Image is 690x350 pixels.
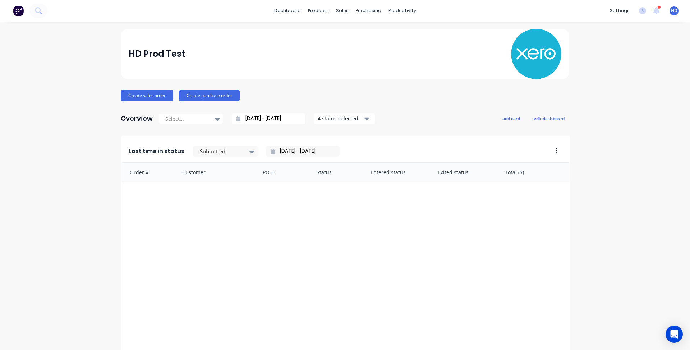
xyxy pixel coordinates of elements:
div: PO # [256,163,309,182]
div: Overview [121,111,153,126]
input: Filter by date [275,146,337,157]
button: add card [498,114,525,123]
button: Create sales order [121,90,173,101]
div: settings [606,5,633,16]
span: Last time in status [129,147,184,156]
span: HD [671,8,677,14]
div: Order # [121,163,175,182]
img: Factory [13,5,24,16]
a: dashboard [271,5,304,16]
div: Customer [175,163,256,182]
div: HD Prod Test [129,47,185,61]
div: Total ($) [498,163,570,182]
div: Entered status [363,163,431,182]
div: productivity [385,5,420,16]
div: Status [309,163,363,182]
div: products [304,5,332,16]
div: 4 status selected [318,115,363,122]
div: Open Intercom Messenger [666,326,683,343]
div: purchasing [352,5,385,16]
div: sales [332,5,352,16]
button: edit dashboard [529,114,569,123]
div: Exited status [431,163,498,182]
button: Create purchase order [179,90,240,101]
img: HD Prod Test [511,29,561,79]
button: 4 status selected [314,113,375,124]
